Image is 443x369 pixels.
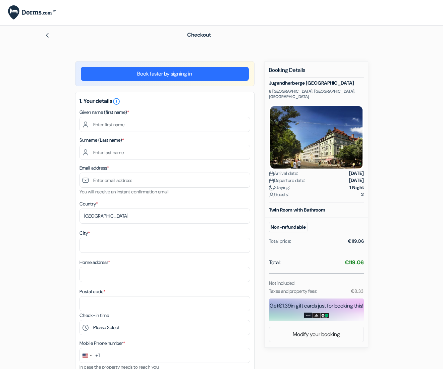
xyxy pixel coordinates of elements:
img: user_icon.svg [269,192,274,197]
a: Modify your booking [269,328,364,341]
span: €1.39 [278,302,291,309]
small: Non-refundable [269,222,308,232]
img: uber-uber-eats-card.png [321,313,329,318]
div: Get in gift cards just for booking this! [269,302,364,310]
input: Enter email address [79,173,250,188]
span: Guests: [269,191,289,198]
a: error_outline [112,97,120,104]
small: Not included [269,280,294,286]
img: amazon-card-no-text.png [304,313,312,318]
small: €8.33 [351,288,364,294]
strong: €119.06 [345,259,364,266]
span: Total: [269,259,281,267]
label: Postal code [79,288,105,295]
div: €119.06 [348,238,364,245]
img: calendar.svg [269,171,274,176]
i: error_outline [112,97,120,105]
h5: Booking Details [269,67,364,78]
b: Twin Room with Bathroom [269,207,325,213]
p: 8 [GEOGRAPHIC_DATA], [GEOGRAPHIC_DATA], [GEOGRAPHIC_DATA] [269,89,364,99]
a: Book faster by signing in [81,67,249,81]
img: calendar.svg [269,178,274,183]
label: Surname (Last name) [79,137,124,144]
span: Checkout [187,31,211,38]
label: Given name (first name) [79,109,129,116]
small: Taxes and property fees: [269,288,317,294]
span: Arrival date: [269,170,298,177]
label: Email address [79,165,109,172]
input: Enter last name [79,145,250,160]
label: City [79,230,90,237]
div: Total price: [269,238,291,245]
small: You will receive an instant confirmation email [79,189,169,195]
strong: 1 Night [349,184,364,191]
h5: 1. Your details [79,97,250,105]
span: Staying: [269,184,290,191]
button: Change country, selected United States (+1) [80,348,100,363]
strong: [DATE] [349,170,364,177]
label: Mobile Phone number [79,340,125,347]
label: Check-in time [79,312,109,319]
h5: Jugendherberge [GEOGRAPHIC_DATA] [269,80,364,86]
img: left_arrow.svg [45,33,50,38]
label: Country [79,200,98,207]
img: Dorms.com [8,5,56,20]
strong: 2 [361,191,364,198]
label: Home address [79,259,110,266]
input: Enter first name [79,117,250,132]
img: adidas-card.png [312,313,321,318]
img: moon.svg [269,185,274,190]
div: +1 [95,352,100,360]
strong: [DATE] [349,177,364,184]
span: Departure date: [269,177,305,184]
